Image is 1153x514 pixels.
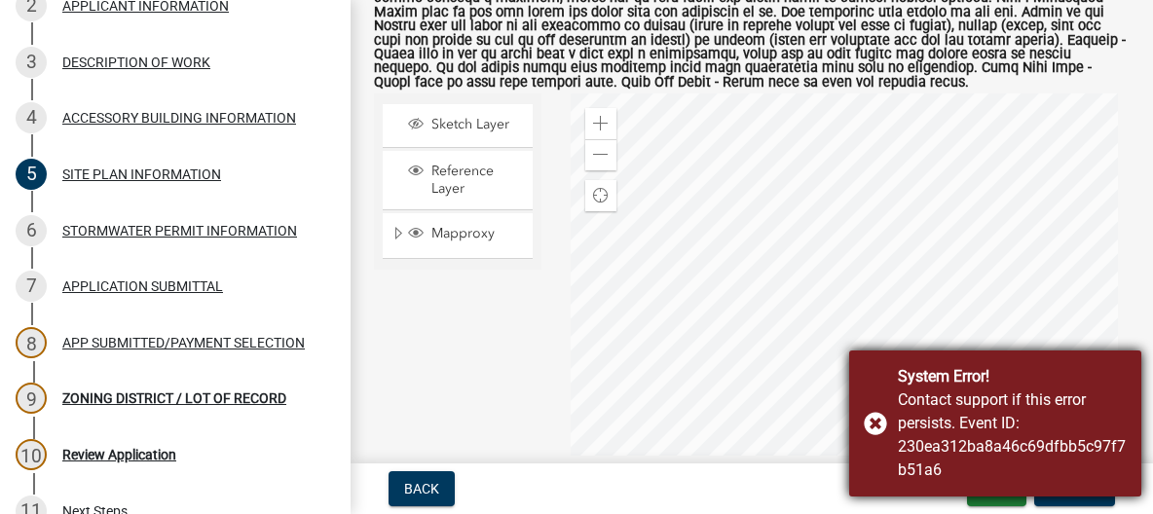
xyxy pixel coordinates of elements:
div: 3 [16,47,47,78]
span: Reference Layer [427,163,526,198]
div: 10 [16,439,47,470]
div: Zoom in [585,108,616,139]
div: Zoom out [585,139,616,170]
div: Sketch Layer [405,116,526,135]
div: Review Application [62,448,176,461]
div: 8 [16,327,47,358]
div: 9 [16,383,47,414]
span: Mapproxy [427,225,526,242]
div: 6 [16,215,47,246]
ul: Layer List [381,99,535,264]
div: Mapproxy [405,225,526,244]
div: Reference Layer [405,163,526,198]
div: 5 [16,159,47,190]
button: Back [389,471,455,506]
div: 7 [16,271,47,302]
div: APPLICATION SUBMITTAL [62,279,223,293]
div: Contact support if this error persists. Event ID: 230ea312ba8a46c69dfbb5c97f7b51a6 [898,388,1127,482]
div: STORMWATER PERMIT INFORMATION [62,224,297,238]
li: Reference Layer [383,151,533,210]
span: Sketch Layer [427,116,526,133]
div: SITE PLAN INFORMATION [62,167,221,181]
div: System Error! [898,365,1127,388]
div: DESCRIPTION OF WORK [62,55,210,69]
div: Find my location [585,180,616,211]
span: Back [404,481,439,496]
div: 4 [16,102,47,133]
div: ACCESSORY BUILDING INFORMATION [62,111,296,125]
div: APP SUBMITTED/PAYMENT SELECTION [62,336,305,349]
div: ZONING DISTRICT / LOT OF RECORD [62,391,286,405]
li: Sketch Layer [383,104,533,148]
li: Mapproxy [383,213,533,258]
span: Expand [391,225,405,245]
